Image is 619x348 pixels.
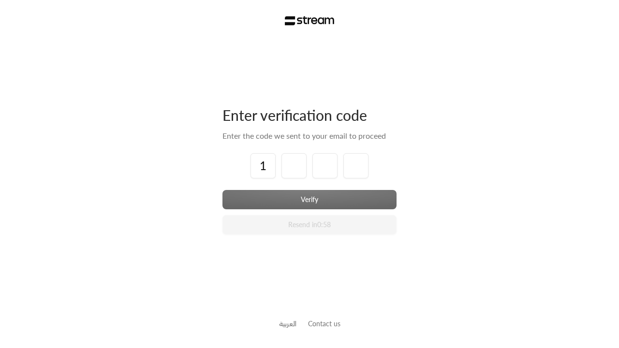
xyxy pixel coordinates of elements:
div: Enter verification code [222,106,397,124]
img: Stream Logo [285,16,335,26]
a: العربية [279,315,296,333]
div: Enter the code we sent to your email to proceed [222,130,397,142]
a: Contact us [308,319,340,328]
button: Contact us [308,319,340,329]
